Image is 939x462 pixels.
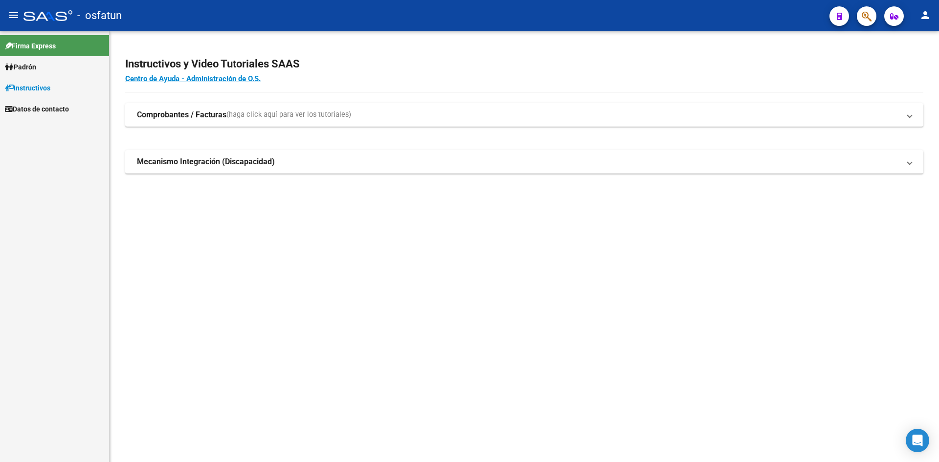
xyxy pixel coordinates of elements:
span: Padrón [5,62,36,72]
mat-icon: menu [8,9,20,21]
span: (haga click aquí para ver los tutoriales) [226,110,351,120]
div: Open Intercom Messenger [906,429,929,452]
h2: Instructivos y Video Tutoriales SAAS [125,55,923,73]
strong: Mecanismo Integración (Discapacidad) [137,156,275,167]
span: Instructivos [5,83,50,93]
a: Centro de Ayuda - Administración de O.S. [125,74,261,83]
mat-expansion-panel-header: Mecanismo Integración (Discapacidad) [125,150,923,174]
span: Datos de contacto [5,104,69,114]
mat-expansion-panel-header: Comprobantes / Facturas(haga click aquí para ver los tutoriales) [125,103,923,127]
span: Firma Express [5,41,56,51]
mat-icon: person [919,9,931,21]
span: - osfatun [77,5,122,26]
strong: Comprobantes / Facturas [137,110,226,120]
